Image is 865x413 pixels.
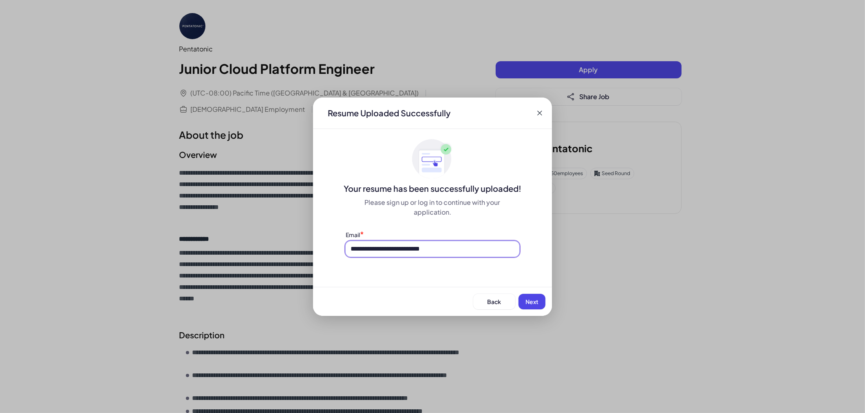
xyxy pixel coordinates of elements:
[525,298,538,305] span: Next
[346,231,360,238] label: Email
[473,294,515,309] button: Back
[488,298,501,305] span: Back
[346,198,519,217] div: Please sign up or log in to continue with your application.
[313,183,552,194] div: Your resume has been successfully uploaded!
[519,294,545,309] button: Next
[412,139,453,180] img: ApplyedMaskGroup3.svg
[321,107,457,119] div: Resume Uploaded Successfully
